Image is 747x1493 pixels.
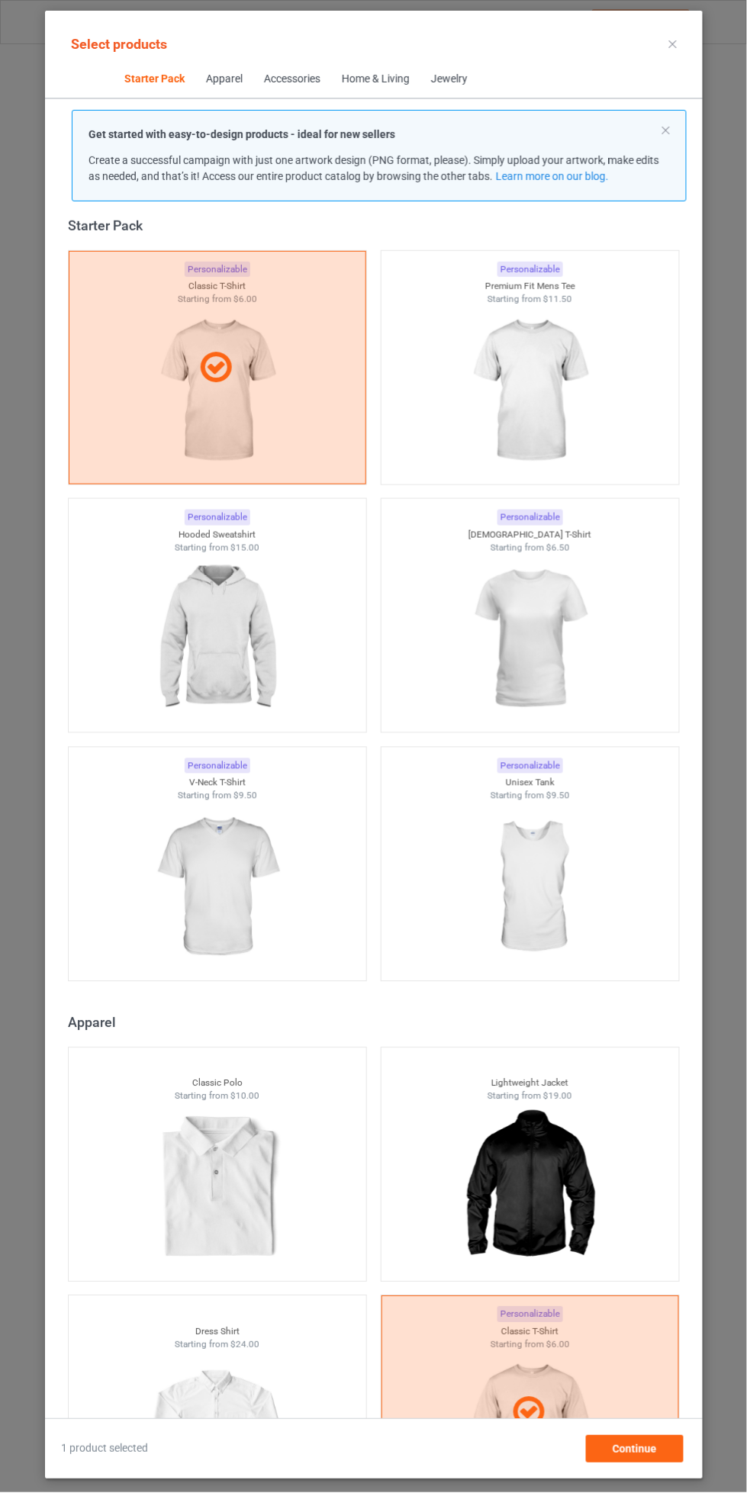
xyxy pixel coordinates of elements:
div: Dress Shirt [68,1326,365,1339]
img: regular.jpg [462,1103,598,1274]
div: V-Neck T-Shirt [68,777,365,790]
span: $24.00 [230,1340,259,1350]
div: Home & Living [342,72,410,87]
div: Starting from [68,790,365,803]
span: $9.50 [233,790,257,801]
span: Starter Pack [114,61,195,98]
div: Personalizable [185,510,250,526]
span: $19.00 [543,1091,572,1102]
img: regular.jpg [149,554,285,725]
div: Accessories [264,72,320,87]
div: Continue [586,1436,684,1463]
span: 1 product selected [61,1442,148,1457]
div: Lightweight Jacket [381,1077,678,1090]
div: Personalizable [497,758,562,774]
div: Classic Polo [68,1077,365,1090]
div: Hooded Sweatshirt [68,529,365,542]
div: Personalizable [497,262,562,278]
span: $9.50 [546,790,569,801]
span: Create a successful campaign with just one artwork design (PNG format, please). Simply upload you... [89,154,659,182]
span: $15.00 [230,542,259,553]
div: Personalizable [185,758,250,774]
img: regular.jpg [149,803,285,973]
img: regular.jpg [462,306,598,477]
div: Personalizable [497,510,562,526]
div: Premium Fit Mens Tee [381,280,678,293]
div: Apparel [206,72,243,87]
img: regular.jpg [462,554,598,725]
span: Select products [71,36,167,52]
img: regular.jpg [462,803,598,973]
span: $10.00 [230,1091,259,1102]
div: Starting from [68,1339,365,1352]
span: $11.50 [543,294,572,304]
div: Starting from [381,293,678,306]
a: Learn more on our blog. [495,170,608,182]
div: Starting from [68,1090,365,1103]
div: Unisex Tank [381,777,678,790]
div: Starting from [381,790,678,803]
div: [DEMOGRAPHIC_DATA] T-Shirt [381,529,678,542]
div: Starting from [68,542,365,555]
div: Starter Pack [67,217,686,234]
div: Apparel [67,1014,686,1031]
span: $6.50 [546,542,569,553]
div: Starting from [381,1090,678,1103]
div: Starting from [381,542,678,555]
img: regular.jpg [149,1103,285,1274]
strong: Get started with easy-to-design products - ideal for new sellers [89,128,395,140]
span: Continue [613,1443,657,1456]
div: Jewelry [431,72,468,87]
